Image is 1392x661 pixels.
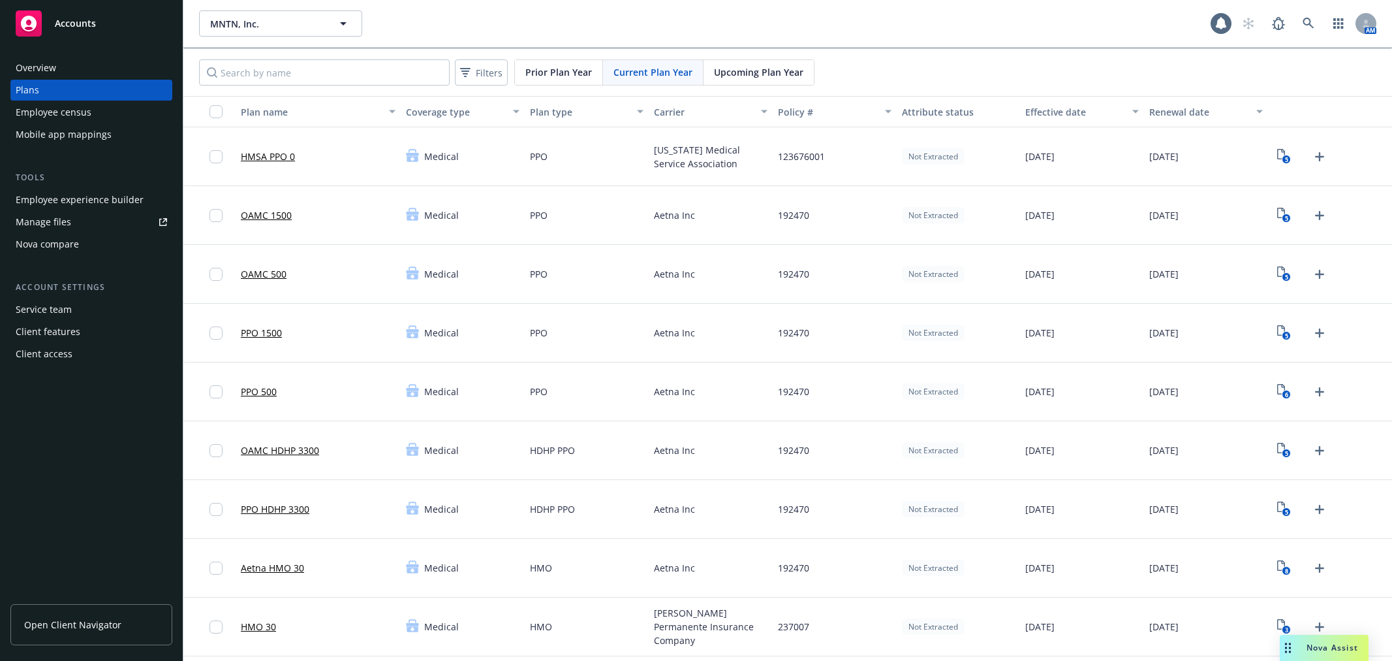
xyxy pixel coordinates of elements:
span: 237007 [778,620,809,634]
a: Client access [10,344,172,364]
span: PPO [530,150,548,163]
span: [DATE] [1025,620,1055,634]
span: Medical [424,150,459,163]
a: HMO 30 [241,620,276,634]
span: 192470 [778,267,809,281]
input: Toggle Row Selected [209,209,223,222]
input: Toggle Row Selected [209,621,223,634]
a: Start snowing [1235,10,1261,37]
text: 5 [1284,155,1288,164]
a: Upload Plan Documents [1309,558,1330,579]
span: [DATE] [1149,561,1179,575]
a: Accounts [10,5,172,42]
input: Toggle Row Selected [209,385,223,398]
div: Renewal date [1149,105,1248,119]
div: Employee census [16,102,91,123]
span: Medical [424,385,459,398]
span: PPO [530,326,548,340]
div: Not Extracted [902,148,965,165]
button: Renewal date [1144,96,1268,127]
span: Aetna Inc [654,267,695,281]
a: View Plan Documents [1273,323,1294,344]
a: Upload Plan Documents [1309,617,1330,637]
text: 6 [1284,391,1288,399]
input: Select all [209,105,223,118]
a: Employee experience builder [10,189,172,210]
a: HMSA PPO 0 [241,150,295,163]
button: Carrier [649,96,773,127]
a: Aetna HMO 30 [241,561,304,575]
input: Toggle Row Selected [209,503,223,516]
span: Medical [424,561,459,575]
span: Aetna Inc [654,502,695,516]
span: [DATE] [1025,502,1055,516]
a: Employee census [10,102,172,123]
a: Client features [10,321,172,342]
a: Manage files [10,212,172,233]
span: Filters [476,66,503,80]
div: Not Extracted [902,501,965,517]
a: OAMC HDHP 3300 [241,443,319,457]
a: Report a Bug [1265,10,1291,37]
span: PPO [530,267,548,281]
div: Tools [10,171,172,184]
span: 192470 [778,326,809,340]
input: Toggle Row Selected [209,444,223,457]
span: 192470 [778,561,809,575]
span: Current Plan Year [613,65,692,79]
div: Manage files [16,212,71,233]
div: Employee experience builder [16,189,144,210]
div: Drag to move [1280,635,1296,661]
input: Toggle Row Selected [209,150,223,163]
span: [DATE] [1149,150,1179,163]
span: [DATE] [1149,620,1179,634]
span: 192470 [778,385,809,398]
button: Policy # [773,96,897,127]
a: View Plan Documents [1273,146,1294,167]
div: Account settings [10,281,172,294]
div: Service team [16,299,72,320]
a: Upload Plan Documents [1309,146,1330,167]
button: Nova Assist [1280,635,1369,661]
button: Coverage type [401,96,525,127]
a: View Plan Documents [1273,440,1294,461]
span: Open Client Navigator [24,618,121,632]
a: Nova compare [10,234,172,255]
span: HDHP PPO [530,443,575,457]
span: Prior Plan Year [525,65,592,79]
text: 5 [1284,214,1288,223]
button: MNTN, Inc. [199,10,362,37]
span: Medical [424,326,459,340]
div: Attribute status [902,105,1015,119]
span: PPO [530,208,548,222]
a: View Plan Documents [1273,499,1294,520]
text: 8 [1284,567,1288,575]
span: [DATE] [1025,385,1055,398]
span: [DATE] [1149,443,1179,457]
text: 5 [1284,508,1288,517]
span: Medical [424,443,459,457]
div: Plan name [241,105,381,119]
span: HMO [530,620,552,634]
div: Not Extracted [902,442,965,459]
text: 5 [1284,273,1288,282]
div: Coverage type [406,105,505,119]
div: Effective date [1025,105,1124,119]
span: HMO [530,561,552,575]
div: Plans [16,80,39,101]
a: Upload Plan Documents [1309,323,1330,344]
span: [DATE] [1149,267,1179,281]
span: Accounts [55,18,96,29]
div: Not Extracted [902,207,965,223]
div: Policy # [778,105,877,119]
span: [DATE] [1149,208,1179,222]
span: [DATE] [1025,150,1055,163]
span: 192470 [778,208,809,222]
button: Attribute status [897,96,1021,127]
span: 192470 [778,443,809,457]
a: Overview [10,57,172,78]
a: Upload Plan Documents [1309,264,1330,285]
div: Client features [16,321,80,342]
span: [DATE] [1149,385,1179,398]
div: Mobile app mappings [16,124,112,145]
